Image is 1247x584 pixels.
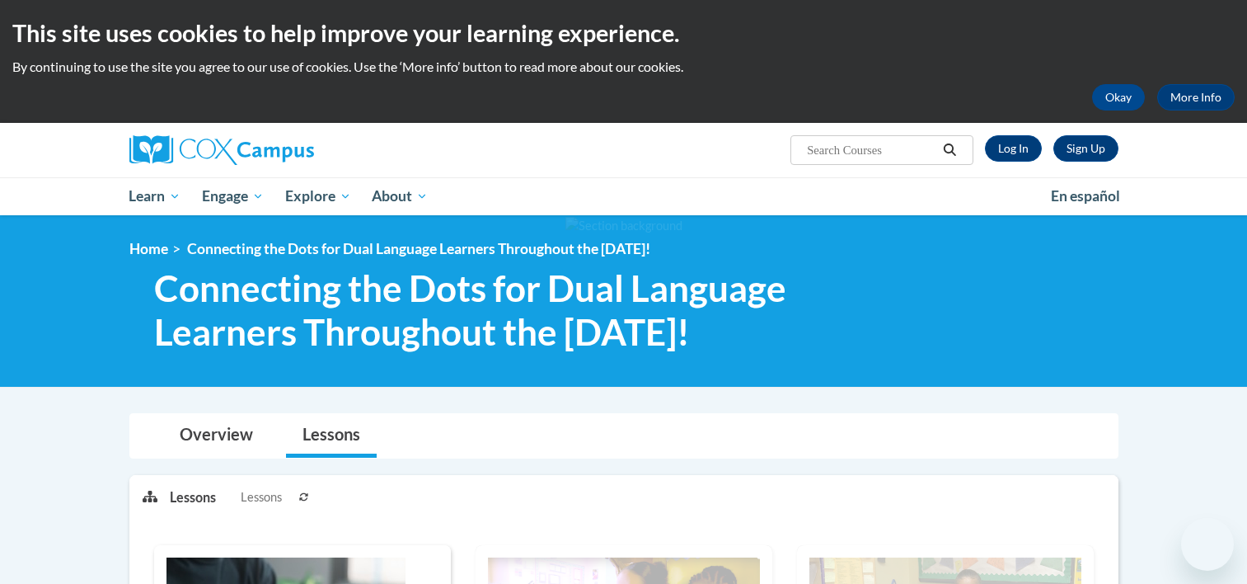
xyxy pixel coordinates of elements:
span: Connecting the Dots for Dual Language Learners Throughout the [DATE]! [154,266,890,354]
a: Cox Campus [129,135,443,165]
span: Learn [129,186,180,206]
h2: This site uses cookies to help improve your learning experience. [12,16,1235,49]
span: Connecting the Dots for Dual Language Learners Throughout the [DATE]! [187,240,650,257]
span: Engage [202,186,264,206]
img: Section background [565,217,682,235]
a: Explore [274,177,362,215]
a: Learn [119,177,192,215]
a: Log In [985,135,1042,162]
button: Search [937,140,962,160]
p: By continuing to use the site you agree to our use of cookies. Use the ‘More info’ button to read... [12,58,1235,76]
a: More Info [1157,84,1235,111]
span: About [372,186,428,206]
img: Cox Campus [129,135,314,165]
a: Engage [191,177,274,215]
button: Okay [1092,84,1145,111]
span: Lessons [241,488,282,506]
input: Search Courses [805,140,937,160]
a: Home [129,240,168,257]
a: En español [1040,179,1131,214]
p: Lessons [170,488,216,506]
a: Overview [163,414,270,458]
div: Main menu [105,177,1143,215]
span: En español [1051,187,1120,205]
span: Explore [285,186,351,206]
a: Lessons [286,414,377,458]
a: About [361,177,438,215]
a: Register [1053,135,1118,162]
iframe: Button to launch messaging window [1181,518,1234,571]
